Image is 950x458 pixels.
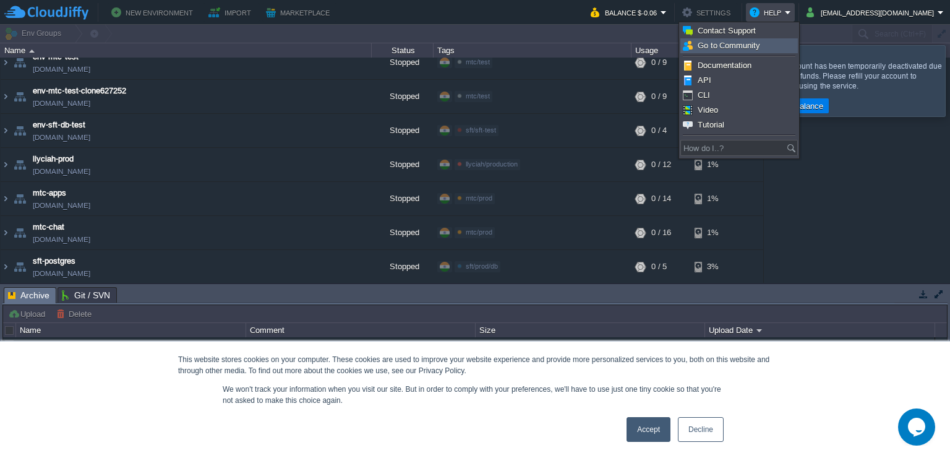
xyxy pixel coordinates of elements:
div: Stopped [372,114,434,147]
div: Upload Date [706,323,935,337]
a: Documentation [681,59,797,72]
span: CLI [698,90,710,100]
button: Upload [8,308,49,319]
span: mtc/prod [466,194,492,202]
div: 0 / 16 [651,216,671,249]
span: API [698,76,711,85]
a: mtc-chat [33,221,64,233]
span: [DOMAIN_NAME] [33,267,90,280]
span: Git / SVN [62,288,110,303]
div: This website stores cookies on your computer. These cookies are used to improve your website expe... [178,354,772,376]
button: Delete [56,308,95,319]
img: AMDAwAAAACH5BAEAAAAALAAAAAABAAEAAAICRAEAOw== [11,148,28,181]
div: Stopped [372,46,434,79]
img: AMDAwAAAACH5BAEAAAAALAAAAAABAAEAAAICRAEAOw== [1,148,11,181]
img: AMDAwAAAACH5BAEAAAAALAAAAAABAAEAAAICRAEAOw== [11,80,28,113]
img: AMDAwAAAACH5BAEAAAAALAAAAAABAAEAAAICRAEAOw== [1,182,11,215]
span: Tutorial [698,120,724,129]
a: [DOMAIN_NAME] [33,63,90,76]
span: mtc/prod [466,228,492,236]
img: AMDAwAAAACH5BAEAAAAALAAAAAABAAEAAAICRAEAOw== [11,46,28,79]
a: CLI [681,89,797,102]
span: [DOMAIN_NAME] [33,131,90,144]
img: AMDAwAAAACH5BAEAAAAALAAAAAABAAEAAAICRAEAOw== [1,46,11,79]
img: AMDAwAAAACH5BAEAAAAALAAAAAABAAEAAAICRAEAOw== [1,114,11,147]
span: llyciah-prod [33,153,74,165]
span: Go to Community [698,41,760,50]
span: Documentation [698,61,751,70]
img: AMDAwAAAACH5BAEAAAAALAAAAAABAAEAAAICRAEAOw== [11,250,28,283]
div: 14:51 | [DATE] [705,337,934,352]
div: Stopped [372,182,434,215]
div: Comment [247,323,475,337]
button: New Environment [111,5,197,20]
a: [DOMAIN_NAME] [33,97,90,110]
button: Settings [682,5,734,20]
a: [DOMAIN_NAME] [33,233,90,246]
div: Your account has been temporarily deactivated due to lack of funds. Please refill your account to... [768,61,942,91]
div: 0 / 9 [651,46,667,79]
div: 165769 KB [476,337,704,352]
div: Stopped [372,148,434,181]
a: sft-postgres [33,255,75,267]
div: 1% [695,182,735,215]
div: llyciah-app.v2.1 [246,337,474,352]
span: llyciah/production [466,160,518,168]
span: Contact Support [698,26,756,35]
img: AMDAwAAAACH5BAEAAAAALAAAAAABAAEAAAICRAEAOw== [1,250,11,283]
span: mtc/test [466,58,490,66]
a: app.war [19,340,47,349]
a: Tutorial [681,118,797,132]
a: env-mtc-test-clone627252 [33,85,126,97]
div: 0 / 12 [651,148,671,181]
div: Stopped [372,80,434,113]
div: Name [17,323,245,337]
div: Stopped [372,216,434,249]
span: Video [698,105,718,114]
span: mtc/test [466,92,490,100]
img: AMDAwAAAACH5BAEAAAAALAAAAAABAAEAAAICRAEAOw== [1,80,11,113]
img: AMDAwAAAACH5BAEAAAAALAAAAAABAAEAAAICRAEAOw== [11,216,28,249]
button: [EMAIL_ADDRESS][DOMAIN_NAME] [807,5,938,20]
div: Tags [434,43,631,58]
div: Stopped [372,250,434,283]
a: mtc-apps [33,187,66,199]
div: Name [1,43,371,58]
a: Decline [678,417,724,442]
a: Video [681,103,797,117]
a: [DOMAIN_NAME] [33,165,90,178]
img: AMDAwAAAACH5BAEAAAAALAAAAAABAAEAAAICRAEAOw== [29,50,35,53]
iframe: chat widget [898,408,938,446]
div: Status [372,43,433,58]
div: 0 / 5 [651,250,667,283]
div: 3% [695,250,735,283]
div: 0 / 4 [651,114,667,147]
span: Archive [8,288,49,303]
img: AMDAwAAAACH5BAEAAAAALAAAAAABAAEAAAICRAEAOw== [1,216,11,249]
a: [DOMAIN_NAME] [33,199,90,212]
a: Go to Community [681,39,797,53]
img: AMDAwAAAACH5BAEAAAAALAAAAAABAAEAAAICRAEAOw== [11,114,28,147]
a: Accept [627,417,670,442]
img: AMDAwAAAACH5BAEAAAAALAAAAAABAAEAAAICRAEAOw== [11,182,28,215]
a: API [681,74,797,87]
button: Import [208,5,255,20]
div: Size [476,323,704,337]
span: sft/sft-test [466,126,496,134]
button: Balance $-0.06 [591,5,661,20]
span: sft/prod/db [466,262,498,270]
button: Help [750,5,785,20]
div: 0 / 14 [651,182,671,215]
a: env-sft-db-test [33,119,85,131]
div: 1% [695,216,735,249]
button: Marketplace [266,5,333,20]
div: 0 / 9 [651,80,667,113]
div: Usage [632,43,763,58]
a: Contact Support [681,24,797,38]
p: We won't track your information when you visit our site. But in order to comply with your prefere... [223,384,727,406]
